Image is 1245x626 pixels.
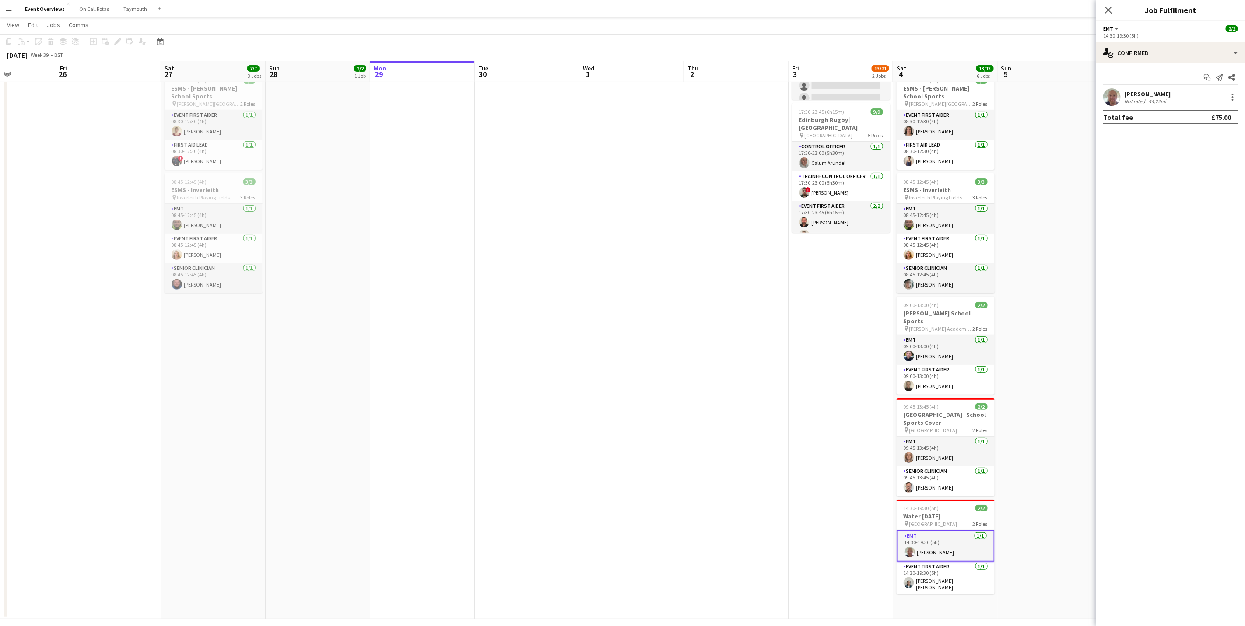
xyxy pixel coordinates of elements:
span: Mon [374,64,386,72]
h3: ESMS - [PERSON_NAME] School Sports [897,84,995,100]
h3: [GEOGRAPHIC_DATA] | School Sports Cover [897,411,995,427]
div: 08:30-12:30 (4h)2/2ESMS - [PERSON_NAME] School Sports [PERSON_NAME][GEOGRAPHIC_DATA]2 RolesEvent ... [897,72,995,170]
span: Week 39 [29,52,51,58]
span: [PERSON_NAME][GEOGRAPHIC_DATA] [177,101,241,107]
app-card-role: Event First Aider2/217:30-23:45 (6h15m)[PERSON_NAME][PERSON_NAME] [792,201,890,244]
span: 7/7 [247,65,260,72]
span: 13/21 [872,65,889,72]
h3: ESMS - Inverleith [165,186,263,194]
div: Total fee [1103,113,1133,122]
div: £75.00 [1211,113,1231,122]
span: 29 [372,69,386,79]
span: 1 [582,69,594,79]
span: 4 [895,69,906,79]
span: 2/2 [975,505,988,511]
span: Wed [583,64,594,72]
app-card-role: Event First Aider1/108:30-12:30 (4h)[PERSON_NAME] [897,110,995,140]
span: Jobs [47,21,60,29]
div: 3 Jobs [248,73,261,79]
app-card-role: EMT1/108:45-12:45 (4h)[PERSON_NAME] [897,204,995,234]
button: Event Overviews [18,0,72,17]
app-card-role: First Aid Lead1/108:30-12:30 (4h)![PERSON_NAME] [165,140,263,170]
span: 3 [791,69,799,79]
span: 30 [477,69,488,79]
h3: Water [DATE] [897,512,995,520]
app-card-role: Senior Clinician1/108:45-12:45 (4h)[PERSON_NAME] [165,263,263,293]
app-card-role: Senior Clinician1/109:45-13:45 (4h)[PERSON_NAME] [897,466,995,496]
span: 3/3 [243,178,256,185]
span: Sun [1001,64,1012,72]
app-job-card: 08:30-12:30 (4h)2/2ESMS - [PERSON_NAME] School Sports [PERSON_NAME][GEOGRAPHIC_DATA]2 RolesEvent ... [165,72,263,170]
span: View [7,21,19,29]
app-card-role: Senior Clinician1/108:45-12:45 (4h)[PERSON_NAME] [897,263,995,293]
span: [PERSON_NAME] Academy Playing Fields [909,325,973,332]
span: 2/2 [975,302,988,308]
span: EMT [1103,25,1113,32]
app-job-card: 17:30-23:45 (6h15m)9/9Edinburgh Rugby | [GEOGRAPHIC_DATA] [GEOGRAPHIC_DATA]5 RolesControl Officer... [792,103,890,233]
div: Not rated [1124,98,1147,105]
span: ! [806,187,811,192]
div: BST [54,52,63,58]
span: 2 Roles [973,101,988,107]
h3: ESMS - [PERSON_NAME] School Sports [165,84,263,100]
span: 3 Roles [973,194,988,201]
span: ! [178,156,183,161]
span: 3 Roles [241,194,256,201]
app-job-card: 08:45-12:45 (4h)3/3ESMS - Inverleith Inverleith Playing Fields3 RolesEMT1/108:45-12:45 (4h)[PERSO... [165,173,263,293]
h3: ESMS - Inverleith [897,186,995,194]
span: [GEOGRAPHIC_DATA] [805,132,853,139]
app-card-role: Event First Aider1/108:30-12:30 (4h)[PERSON_NAME] [165,110,263,140]
app-card-role: Event First Aider1/108:45-12:45 (4h)[PERSON_NAME] [165,234,263,263]
span: Sat [897,64,906,72]
app-job-card: 09:00-13:00 (4h)2/2[PERSON_NAME] School Sports [PERSON_NAME] Academy Playing Fields2 RolesEMT1/10... [897,297,995,395]
a: Jobs [43,19,63,31]
app-card-role: Event First Aider1/109:00-13:00 (4h)[PERSON_NAME] [897,365,995,395]
h3: [PERSON_NAME] School Sports [897,309,995,325]
span: 13/13 [976,65,994,72]
app-job-card: 14:30-19:30 (5h)2/2Water [DATE] [GEOGRAPHIC_DATA]2 RolesEMT1/114:30-19:30 (5h)[PERSON_NAME]Event ... [897,500,995,594]
div: 2 Jobs [872,73,889,79]
span: Inverleith Playing Fields [177,194,230,201]
span: Tue [478,64,488,72]
div: 44.22mi [1147,98,1168,105]
span: [GEOGRAPHIC_DATA] [909,521,957,527]
span: 2 Roles [973,325,988,332]
app-card-role: EMT1/109:00-13:00 (4h)[PERSON_NAME] [897,335,995,365]
button: EMT [1103,25,1120,32]
span: Sun [269,64,280,72]
app-card-role: Course Candidate4/1209:00-17:00 (8h)[PERSON_NAME][PERSON_NAME][PERSON_NAME][PERSON_NAME] [792,1,890,170]
span: 9/9 [871,108,883,115]
app-card-role: Control Officer1/117:30-23:00 (5h30m)Calum Arundel [792,142,890,171]
span: Fri [792,64,799,72]
app-job-card: 08:45-12:45 (4h)3/3ESMS - Inverleith Inverleith Playing Fields3 RolesEMT1/108:45-12:45 (4h)[PERSO... [897,173,995,293]
span: Thu [687,64,698,72]
app-card-role: First Aid Lead1/108:30-12:30 (4h)[PERSON_NAME] [897,140,995,170]
a: Edit [25,19,42,31]
span: Inverleith Playing Fields [909,194,962,201]
app-card-role: Event First Aider1/114:30-19:30 (5h)[PERSON_NAME] [PERSON_NAME] [897,562,995,594]
span: 2/2 [1226,25,1238,32]
button: Taymouth [116,0,154,17]
span: 26 [59,69,67,79]
span: [PERSON_NAME][GEOGRAPHIC_DATA] [909,101,973,107]
span: Fri [60,64,67,72]
span: 09:00-13:00 (4h) [904,302,939,308]
div: Confirmed [1096,42,1245,63]
div: [PERSON_NAME] [1124,90,1171,98]
span: 28 [268,69,280,79]
span: 2 [686,69,698,79]
span: 3/3 [975,178,988,185]
button: On Call Rotas [72,0,116,17]
div: [DATE] [7,51,27,59]
app-job-card: 09:45-13:45 (4h)2/2[GEOGRAPHIC_DATA] | School Sports Cover [GEOGRAPHIC_DATA]2 RolesEMT1/109:45-13... [897,398,995,496]
app-card-role: EMT1/108:45-12:45 (4h)[PERSON_NAME] [165,204,263,234]
span: 2 Roles [241,101,256,107]
span: Comms [69,21,88,29]
span: 2 Roles [973,427,988,434]
span: 2/2 [354,65,366,72]
span: 08:45-12:45 (4h) [172,178,207,185]
span: 5 Roles [868,132,883,139]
